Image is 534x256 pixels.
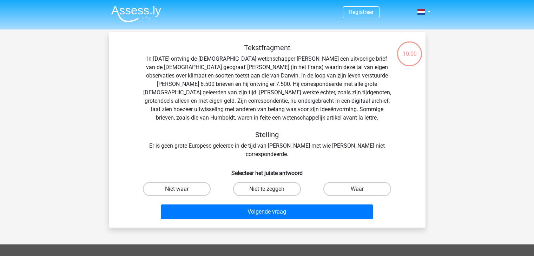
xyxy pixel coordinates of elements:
[143,130,392,139] h5: Stelling
[396,41,423,58] div: 10:00
[323,182,391,196] label: Waar
[143,43,392,52] h5: Tekstfragment
[111,6,161,22] img: Assessly
[143,182,211,196] label: Niet waar
[233,182,301,196] label: Niet te zeggen
[349,9,374,15] a: Registreer
[120,164,414,176] h6: Selecteer het juiste antwoord
[120,43,414,159] div: In [DATE] ontving de [DEMOGRAPHIC_DATA] wetenschapper [PERSON_NAME] een uitvoerige brief van de [...
[161,204,373,219] button: Volgende vraag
